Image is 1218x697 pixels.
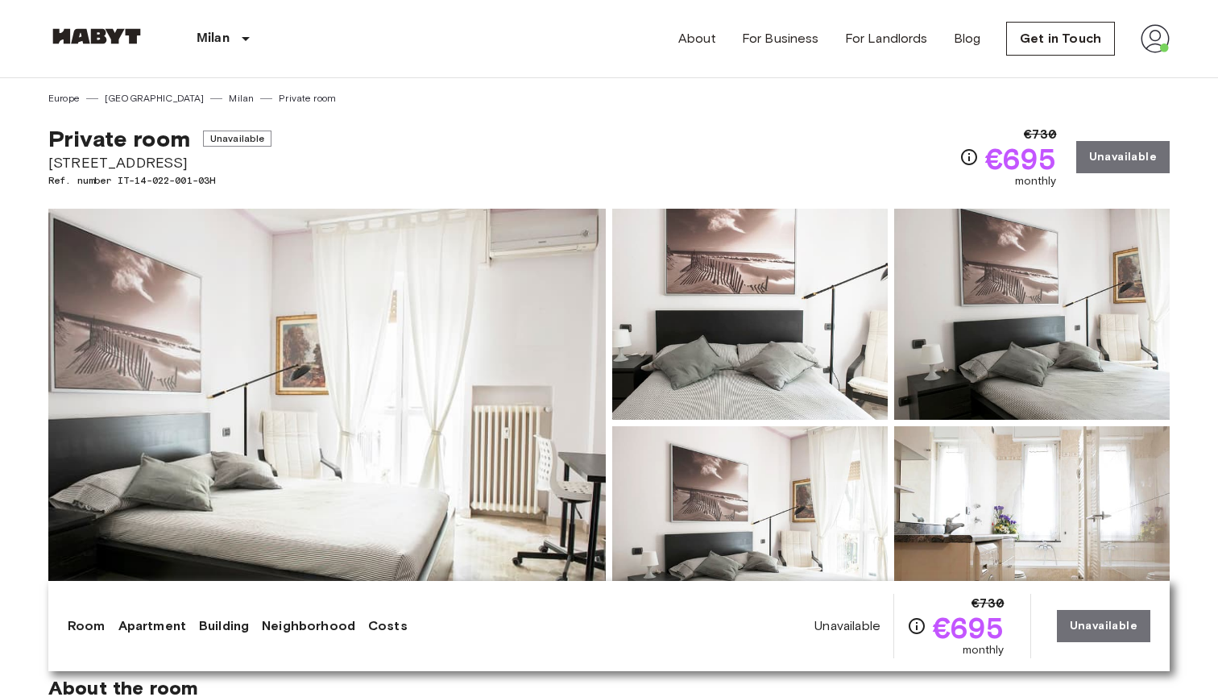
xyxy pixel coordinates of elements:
[612,426,888,637] img: Picture of unit IT-14-022-001-03H
[68,616,106,636] a: Room
[954,29,981,48] a: Blog
[959,147,979,167] svg: Check cost overview for full price breakdown. Please note that discounts apply to new joiners onl...
[48,28,145,44] img: Habyt
[199,616,249,636] a: Building
[197,29,230,48] p: Milan
[985,144,1057,173] span: €695
[262,616,355,636] a: Neighborhood
[894,209,1170,420] img: Picture of unit IT-14-022-001-03H
[105,91,205,106] a: [GEOGRAPHIC_DATA]
[963,642,1005,658] span: monthly
[971,594,1005,613] span: €730
[48,125,190,152] span: Private room
[48,173,271,188] span: Ref. number IT-14-022-001-03H
[678,29,716,48] a: About
[933,613,1005,642] span: €695
[368,616,408,636] a: Costs
[118,616,186,636] a: Apartment
[229,91,254,106] a: Milan
[612,209,888,420] img: Picture of unit IT-14-022-001-03H
[203,131,272,147] span: Unavailable
[1006,22,1115,56] a: Get in Touch
[279,91,336,106] a: Private room
[1015,173,1057,189] span: monthly
[845,29,928,48] a: For Landlords
[48,91,80,106] a: Europe
[1141,24,1170,53] img: avatar
[894,426,1170,637] img: Picture of unit IT-14-022-001-03H
[1024,125,1057,144] span: €730
[907,616,926,636] svg: Check cost overview for full price breakdown. Please note that discounts apply to new joiners onl...
[814,617,880,635] span: Unavailable
[48,152,271,173] span: [STREET_ADDRESS]
[742,29,819,48] a: For Business
[48,209,606,637] img: Marketing picture of unit IT-14-022-001-03H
